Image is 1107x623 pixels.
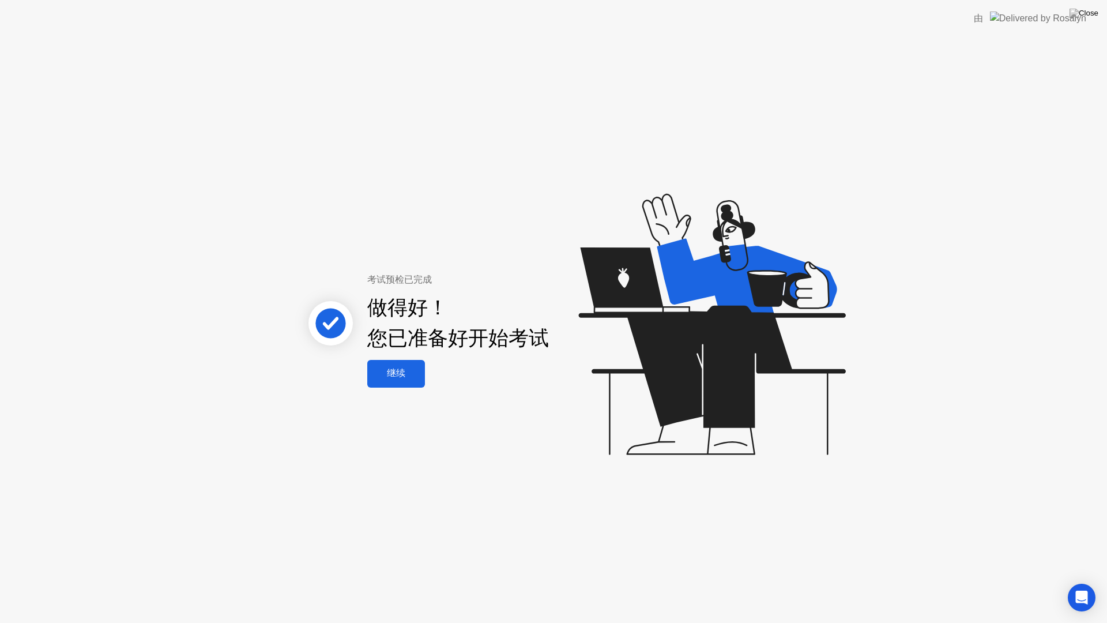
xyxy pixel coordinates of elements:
img: Close [1070,9,1098,18]
div: 继续 [371,367,421,380]
div: 做得好！ 您已准备好开始考试 [367,292,549,354]
button: 继续 [367,360,425,388]
img: Delivered by Rosalyn [990,12,1086,25]
div: Open Intercom Messenger [1068,584,1095,611]
div: 由 [974,12,983,25]
div: 考试预检已完成 [367,273,605,287]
